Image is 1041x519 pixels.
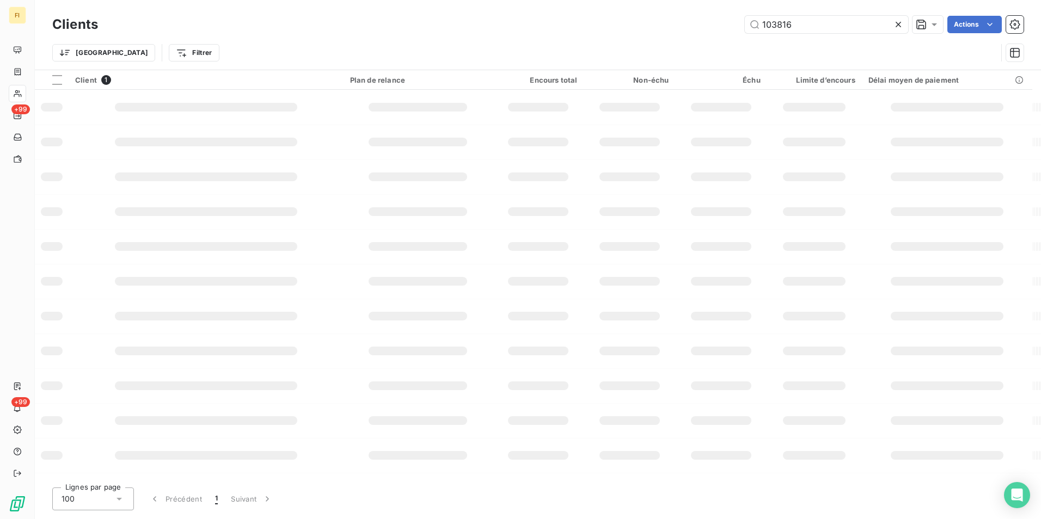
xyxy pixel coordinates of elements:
button: Filtrer [169,44,219,61]
button: Suivant [224,487,279,510]
div: Plan de relance [350,76,486,84]
div: Non-échu [590,76,669,84]
div: FI [9,7,26,24]
h3: Clients [52,15,98,34]
div: Limite d’encours [774,76,855,84]
span: 1 [101,75,111,85]
button: Actions [947,16,1002,33]
div: Échu [682,76,761,84]
img: Logo LeanPay [9,495,26,512]
button: Précédent [143,487,209,510]
button: 1 [209,487,224,510]
div: Délai moyen de paiement [868,76,1026,84]
span: Client [75,76,97,84]
input: Rechercher [745,16,908,33]
span: +99 [11,397,30,407]
div: Encours total [499,76,577,84]
a: +99 [9,107,26,124]
button: [GEOGRAPHIC_DATA] [52,44,155,61]
span: 1 [215,493,218,504]
div: Open Intercom Messenger [1004,482,1030,508]
span: 100 [62,493,75,504]
span: +99 [11,104,30,114]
